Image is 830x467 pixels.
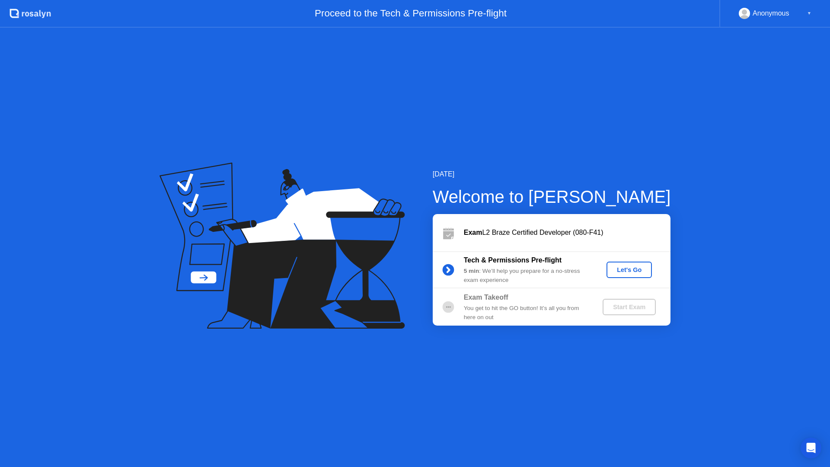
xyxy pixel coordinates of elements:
b: Exam Takeoff [464,294,508,301]
div: [DATE] [433,169,671,179]
div: Welcome to [PERSON_NAME] [433,184,671,210]
b: Exam [464,229,482,236]
div: Anonymous [753,8,789,19]
div: : We’ll help you prepare for a no-stress exam experience [464,267,588,285]
div: L2 Braze Certified Developer (080-F41) [464,227,670,238]
b: 5 min [464,268,479,274]
div: You get to hit the GO button! It’s all you from here on out [464,304,588,322]
button: Let's Go [607,262,652,278]
div: ▼ [807,8,811,19]
div: Let's Go [610,266,648,273]
div: Start Exam [606,304,652,310]
b: Tech & Permissions Pre-flight [464,256,562,264]
div: Open Intercom Messenger [801,438,821,458]
button: Start Exam [603,299,656,315]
